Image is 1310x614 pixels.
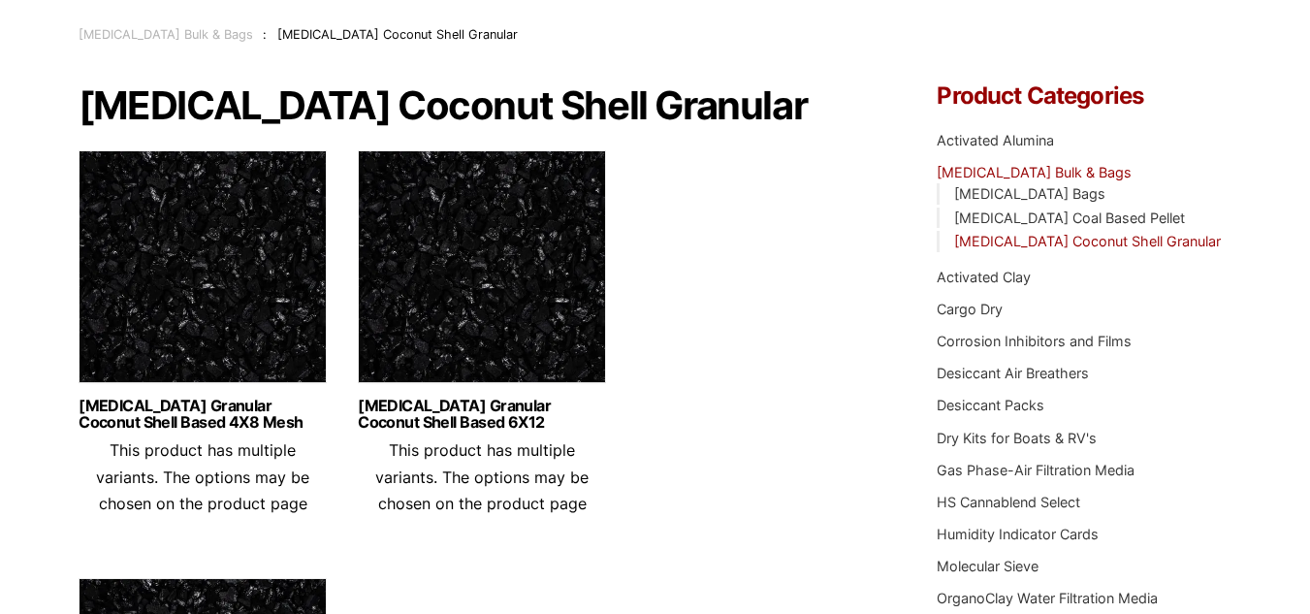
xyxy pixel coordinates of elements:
[277,27,518,42] span: [MEDICAL_DATA] Coconut Shell Granular
[937,365,1089,381] a: Desiccant Air Breathers
[937,132,1054,148] a: Activated Alumina
[954,210,1185,226] a: [MEDICAL_DATA] Coal Based Pellet
[79,398,327,431] a: [MEDICAL_DATA] Granular Coconut Shell Based 4X8 Mesh
[937,397,1044,413] a: Desiccant Packs
[937,590,1158,606] a: OrganoClay Water Filtration Media
[263,27,267,42] span: :
[358,398,606,431] a: [MEDICAL_DATA] Granular Coconut Shell Based 6X12
[954,185,1105,202] a: [MEDICAL_DATA] Bags
[937,84,1231,108] h4: Product Categories
[375,440,589,512] span: This product has multiple variants. The options may be chosen on the product page
[937,269,1031,285] a: Activated Clay
[96,440,309,512] span: This product has multiple variants. The options may be chosen on the product page
[937,526,1099,542] a: Humidity Indicator Cards
[79,27,253,42] a: [MEDICAL_DATA] Bulk & Bags
[954,233,1221,249] a: [MEDICAL_DATA] Coconut Shell Granular
[937,164,1132,180] a: [MEDICAL_DATA] Bulk & Bags
[937,301,1003,317] a: Cargo Dry
[937,558,1038,574] a: Molecular Sieve
[937,462,1134,478] a: Gas Phase-Air Filtration Media
[937,494,1080,510] a: HS Cannablend Select
[79,84,880,127] h1: [MEDICAL_DATA] Coconut Shell Granular
[937,333,1132,349] a: Corrosion Inhibitors and Films
[358,150,606,393] img: Activated Carbon Mesh Granular
[79,150,327,393] img: Activated Carbon Mesh Granular
[937,430,1097,446] a: Dry Kits for Boats & RV's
